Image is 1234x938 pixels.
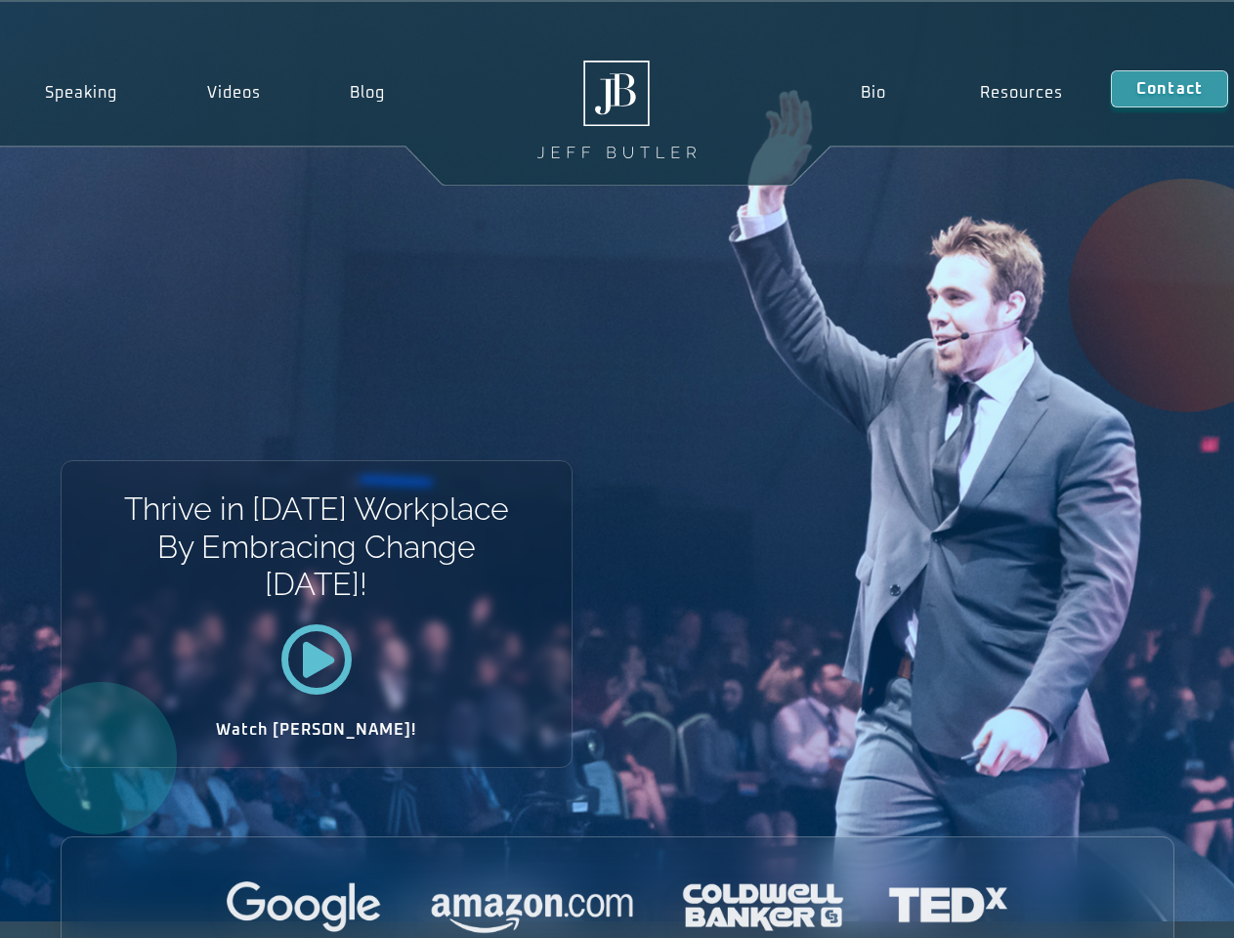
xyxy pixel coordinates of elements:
h1: Thrive in [DATE] Workplace By Embracing Change [DATE]! [122,490,510,603]
span: Contact [1136,81,1203,97]
h2: Watch [PERSON_NAME]! [130,722,503,738]
a: Videos [162,70,306,115]
a: Contact [1111,70,1228,107]
a: Resources [933,70,1111,115]
nav: Menu [813,70,1110,115]
a: Bio [813,70,933,115]
a: Blog [305,70,430,115]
